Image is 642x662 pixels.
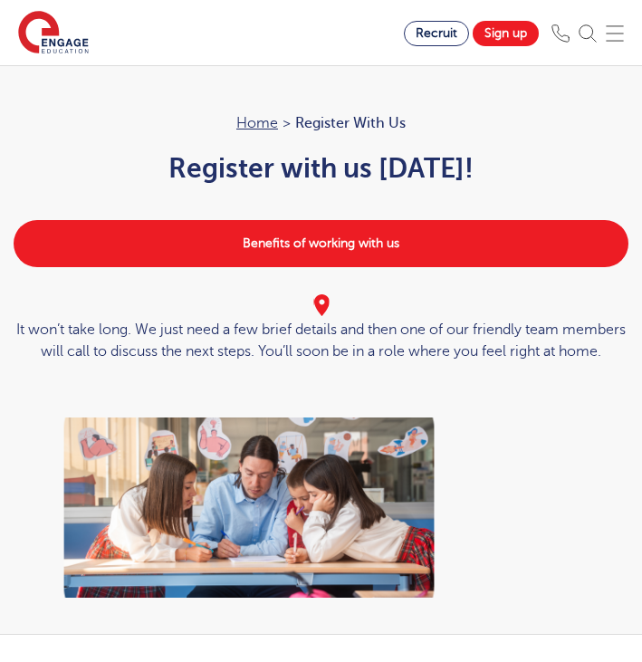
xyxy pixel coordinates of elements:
span: Recruit [416,26,457,40]
a: Home [236,115,278,131]
div: It won’t take long. We just need a few brief details and then one of our friendly team members wi... [14,294,628,362]
span: Register with us [295,111,406,135]
img: Search [579,24,597,43]
h1: Register with us [DATE]! [14,153,628,184]
img: Engage Education [18,11,89,56]
nav: breadcrumb [14,111,628,135]
img: Phone [551,24,570,43]
a: Benefits of working with us [14,220,628,267]
a: Sign up [473,21,539,46]
a: Recruit [404,21,469,46]
img: Mobile Menu [606,24,624,43]
span: > [283,115,291,131]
